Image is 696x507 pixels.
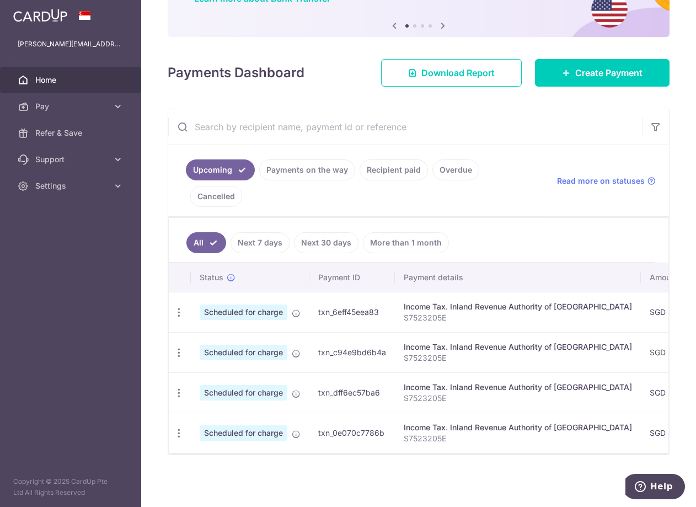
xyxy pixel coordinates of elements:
[294,232,358,253] a: Next 30 days
[404,393,632,404] p: S7523205E
[35,101,108,112] span: Pay
[404,312,632,323] p: S7523205E
[259,159,355,180] a: Payments on the way
[200,305,287,320] span: Scheduled for charge
[190,186,242,207] a: Cancelled
[200,385,287,401] span: Scheduled for charge
[395,263,641,292] th: Payment details
[404,301,632,312] div: Income Tax. Inland Revenue Authority of [GEOGRAPHIC_DATA]
[35,154,108,165] span: Support
[575,66,643,79] span: Create Payment
[309,413,395,453] td: txn_0e070c7786b
[404,353,632,364] p: S7523205E
[404,382,632,393] div: Income Tax. Inland Revenue Authority of [GEOGRAPHIC_DATA]
[381,59,522,87] a: Download Report
[309,372,395,413] td: txn_dff6ec57ba6
[432,159,479,180] a: Overdue
[557,175,656,186] a: Read more on statuses
[309,263,395,292] th: Payment ID
[200,425,287,441] span: Scheduled for charge
[360,159,428,180] a: Recipient paid
[18,39,124,50] p: [PERSON_NAME][EMAIL_ADDRESS][DOMAIN_NAME]
[35,74,108,86] span: Home
[363,232,449,253] a: More than 1 month
[404,341,632,353] div: Income Tax. Inland Revenue Authority of [GEOGRAPHIC_DATA]
[200,272,223,283] span: Status
[168,109,643,145] input: Search by recipient name, payment id or reference
[557,175,645,186] span: Read more on statuses
[200,345,287,360] span: Scheduled for charge
[309,292,395,332] td: txn_6eff45eea83
[650,272,678,283] span: Amount
[35,180,108,191] span: Settings
[168,63,304,83] h4: Payments Dashboard
[535,59,670,87] a: Create Payment
[35,127,108,138] span: Refer & Save
[309,332,395,372] td: txn_c94e9bd6b4a
[186,232,226,253] a: All
[13,9,67,22] img: CardUp
[421,66,495,79] span: Download Report
[186,159,255,180] a: Upcoming
[231,232,290,253] a: Next 7 days
[404,433,632,444] p: S7523205E
[625,474,685,501] iframe: Opens a widget where you can find more information
[404,422,632,433] div: Income Tax. Inland Revenue Authority of [GEOGRAPHIC_DATA]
